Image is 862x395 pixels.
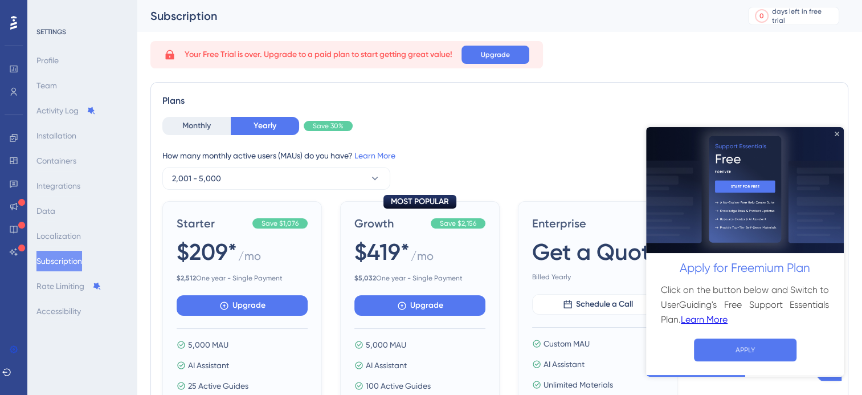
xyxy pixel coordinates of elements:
[461,46,529,64] button: Upgrade
[177,274,308,283] span: One year - Single Payment
[544,337,590,351] span: Custom MAU
[481,50,510,59] span: Upgrade
[36,125,76,146] button: Installation
[36,226,81,246] button: Localization
[3,7,24,27] img: launcher-image-alternative-text
[532,236,663,268] span: Get a Quote
[366,359,407,372] span: AI Assistant
[188,338,228,352] span: 5,000 MAU
[9,132,189,151] h2: Apply for Freemium Plan
[411,248,434,269] span: / mo
[189,5,193,9] div: Close Preview
[354,236,410,268] span: $419*
[383,195,456,209] div: MOST POPULAR
[772,7,835,25] div: days left in free trial
[177,215,248,231] span: Starter
[366,338,406,352] span: 5,000 MAU
[410,299,443,312] span: Upgrade
[188,359,229,372] span: AI Assistant
[544,378,613,392] span: Unlimited Materials
[354,215,426,231] span: Growth
[238,248,261,269] span: / mo
[532,294,663,315] button: Schedule a Call
[313,121,344,131] span: Save 30%
[36,50,59,71] button: Profile
[544,357,585,371] span: AI Assistant
[36,301,81,321] button: Accessibility
[36,100,96,121] button: Activity Log
[354,274,485,283] span: One year - Single Payment
[759,11,764,21] div: 0
[36,150,76,171] button: Containers
[177,274,196,282] b: $ 2,512
[172,172,221,185] span: 2,001 - 5,000
[354,295,485,316] button: Upgrade
[262,219,299,228] span: Save $1,076
[150,8,720,24] div: Subscription
[532,272,663,282] span: Billed Yearly
[440,219,476,228] span: Save $2,156
[366,379,431,393] span: 100 Active Guides
[354,274,376,282] b: $ 5,032
[36,75,57,96] button: Team
[188,379,248,393] span: 25 Active Guides
[35,185,81,200] a: Learn More
[162,149,836,162] div: How many monthly active users (MAUs) do you have?
[532,215,663,231] span: Enterprise
[177,295,308,316] button: Upgrade
[354,151,395,160] a: Learn More
[36,27,129,36] div: SETTINGS
[48,211,150,234] button: APPLY
[231,117,299,135] button: Yearly
[232,299,265,312] span: Upgrade
[36,251,82,271] button: Subscription
[36,201,55,221] button: Data
[162,167,390,190] button: 2,001 - 5,000
[576,298,633,311] span: Schedule a Call
[162,117,231,135] button: Monthly
[162,94,836,108] div: Plans
[15,156,183,200] h3: Click on the button below and Switch to UserGuiding's Free Support Essentials Plan.
[36,176,80,196] button: Integrations
[177,236,237,268] span: $209*
[185,48,452,62] span: Your Free Trial is over. Upgrade to a paid plan to start getting great value!
[36,276,101,296] button: Rate Limiting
